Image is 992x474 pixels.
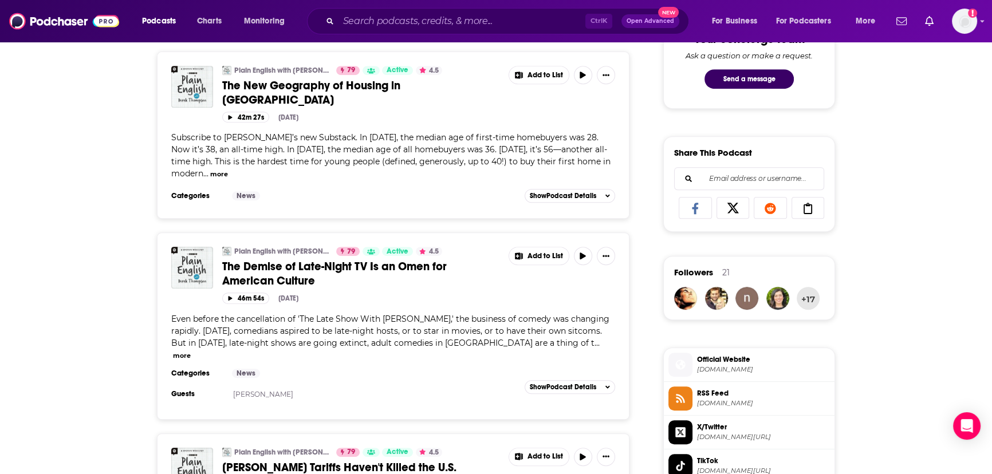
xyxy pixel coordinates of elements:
[848,12,889,30] button: open menu
[704,69,794,89] button: Send a message
[244,13,285,29] span: Monitoring
[382,448,413,457] a: Active
[674,167,824,190] div: Search followers
[595,338,600,348] span: ...
[697,365,830,374] span: theringer.com
[387,246,408,258] span: Active
[416,247,442,256] button: 4.5
[892,11,911,31] a: Show notifications dropdown
[953,412,981,440] div: Open Intercom Messenger
[525,380,615,394] button: ShowPodcast Details
[222,259,447,288] span: The Demise of Late-Night TV Is an Omen for American Culture
[171,369,223,378] h3: Categories
[735,287,758,310] img: nerminehmedli31
[668,386,830,410] a: RSS Feed[DOMAIN_NAME]
[234,247,329,256] a: Plain English with [PERSON_NAME]
[797,287,820,310] button: +17
[952,9,977,34] span: Logged in as esmith_bg
[597,66,615,84] button: Show More Button
[347,246,355,258] span: 79
[674,147,752,158] h3: Share This Podcast
[234,448,329,457] a: Plain English with [PERSON_NAME]
[856,13,875,29] span: More
[236,12,300,30] button: open menu
[222,293,269,303] button: 46m 54s
[717,197,750,219] a: Share on X/Twitter
[336,448,360,457] a: 79
[347,65,355,76] span: 79
[171,132,611,179] span: Subscribe to [PERSON_NAME]’s new Substack. In [DATE], the median age of first-time homebuyers was...
[697,388,830,398] span: RSS Feed
[9,10,119,32] img: Podchaser - Follow, Share and Rate Podcasts
[173,351,191,361] button: more
[171,66,213,108] img: The New Geography of Housing in America
[347,447,355,458] span: 79
[222,247,231,256] img: Plain English with Derek Thompson
[920,11,938,31] a: Show notifications dropdown
[697,422,830,432] span: X/Twitter
[530,192,596,200] span: Show Podcast Details
[597,448,615,466] button: Show More Button
[697,456,830,466] span: TikTok
[704,12,771,30] button: open menu
[697,354,830,365] span: Official Website
[222,78,501,107] a: The New Geography of Housing in [GEOGRAPHIC_DATA]
[203,168,208,179] span: ...
[338,12,585,30] input: Search podcasts, credits, & more...
[387,447,408,458] span: Active
[658,7,679,18] span: New
[776,13,831,29] span: For Podcasters
[528,252,563,260] span: Add to List
[382,247,413,256] a: Active
[222,78,400,107] span: The New Geography of Housing in [GEOGRAPHIC_DATA]
[232,369,260,378] a: News
[416,448,442,457] button: 4.5
[171,389,223,398] h3: Guests
[679,197,712,219] a: Share on Facebook
[278,113,298,121] div: [DATE]
[528,452,563,461] span: Add to List
[142,13,176,29] span: Podcasts
[509,66,569,84] button: Show More Button
[705,287,728,310] a: reyj1727
[697,399,830,408] span: feeds.megaphone.fm
[232,191,260,200] a: News
[952,9,977,34] img: User Profile
[722,267,730,278] div: 21
[336,66,360,75] a: 79
[674,267,713,278] span: Followers
[336,247,360,256] a: 79
[952,9,977,34] button: Show profile menu
[597,247,615,265] button: Show More Button
[684,168,814,189] input: Email address or username...
[766,287,789,310] img: meg55529
[509,247,569,264] button: Show More Button
[668,420,830,444] a: X/Twitter[DOMAIN_NAME][URL]
[416,66,442,75] button: 4.5
[171,247,213,289] img: The Demise of Late-Night TV Is an Omen for American Culture
[697,433,830,441] span: twitter.com/DKThomp
[769,12,848,30] button: open menu
[222,66,231,75] img: Plain English with Derek Thompson
[792,197,825,219] a: Copy Link
[234,66,329,75] a: Plain English with [PERSON_NAME]
[197,13,222,29] span: Charts
[222,448,231,457] img: Plain English with Derek Thompson
[530,383,596,391] span: Show Podcast Details
[668,353,830,377] a: Official Website[DOMAIN_NAME]
[190,12,229,30] a: Charts
[621,14,679,28] button: Open AdvancedNew
[528,71,563,80] span: Add to List
[134,12,191,30] button: open menu
[686,51,813,60] div: Ask a question or make a request.
[674,287,697,310] img: oolyum
[222,259,501,288] a: The Demise of Late-Night TV Is an Omen for American Culture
